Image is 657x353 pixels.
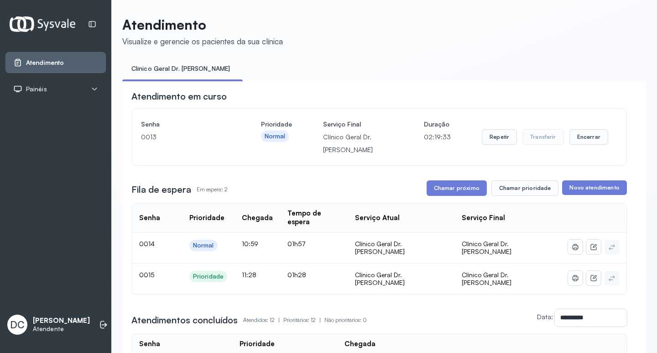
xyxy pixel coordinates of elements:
[261,118,292,131] h4: Prioridade
[265,132,286,140] div: Normal
[319,316,321,323] span: |
[522,129,564,145] button: Transferir
[283,314,324,327] p: Prioritários: 12
[287,271,306,279] span: 01h28
[462,271,511,287] span: Clínico Geral Dr. [PERSON_NAME]
[287,209,340,227] div: Tempo de espera
[122,37,283,46] div: Visualize e gerencie os pacientes da sua clínica
[33,325,90,333] p: Atendente
[197,183,228,196] p: Em espera: 2
[324,314,367,327] p: Não prioritários: 0
[355,240,447,256] div: Clínico Geral Dr. [PERSON_NAME]
[569,129,608,145] button: Encerrar
[243,314,283,327] p: Atendidos: 12
[355,214,400,222] div: Serviço Atual
[26,59,64,67] span: Atendimento
[287,240,306,248] span: 01h57
[424,118,451,131] h4: Duração
[131,314,238,327] h3: Atendimentos concluídos
[139,214,160,222] div: Senha
[491,180,559,196] button: Chamar prioridade
[278,316,280,323] span: |
[323,118,393,131] h4: Serviço Final
[141,131,230,143] p: 0013
[462,214,505,222] div: Serviço Final
[139,340,160,348] div: Senha
[462,240,511,256] span: Clínico Geral Dr. [PERSON_NAME]
[122,16,283,33] p: Atendimento
[344,340,375,348] div: Chegada
[189,214,224,222] div: Prioridade
[427,180,487,196] button: Chamar próximo
[131,90,227,103] h3: Atendimento em curso
[131,183,191,196] h3: Fila de espera
[424,131,451,143] p: 02:19:33
[482,129,517,145] button: Repetir
[13,58,98,67] a: Atendimento
[323,131,393,156] p: Clínico Geral Dr. [PERSON_NAME]
[141,118,230,131] h4: Senha
[240,340,275,348] div: Prioridade
[139,271,154,279] span: 0015
[562,180,626,195] button: Novo atendimento
[26,85,47,93] span: Painéis
[537,313,553,321] label: Data:
[242,271,256,279] span: 11:28
[139,240,155,248] span: 0014
[193,242,214,249] div: Normal
[10,16,75,32] img: Logotipo do estabelecimento
[33,316,90,325] p: [PERSON_NAME]
[193,273,224,280] div: Prioridade
[355,271,447,287] div: Clínico Geral Dr. [PERSON_NAME]
[122,61,239,76] a: Clínico Geral Dr. [PERSON_NAME]
[242,214,273,222] div: Chegada
[242,240,258,248] span: 10:59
